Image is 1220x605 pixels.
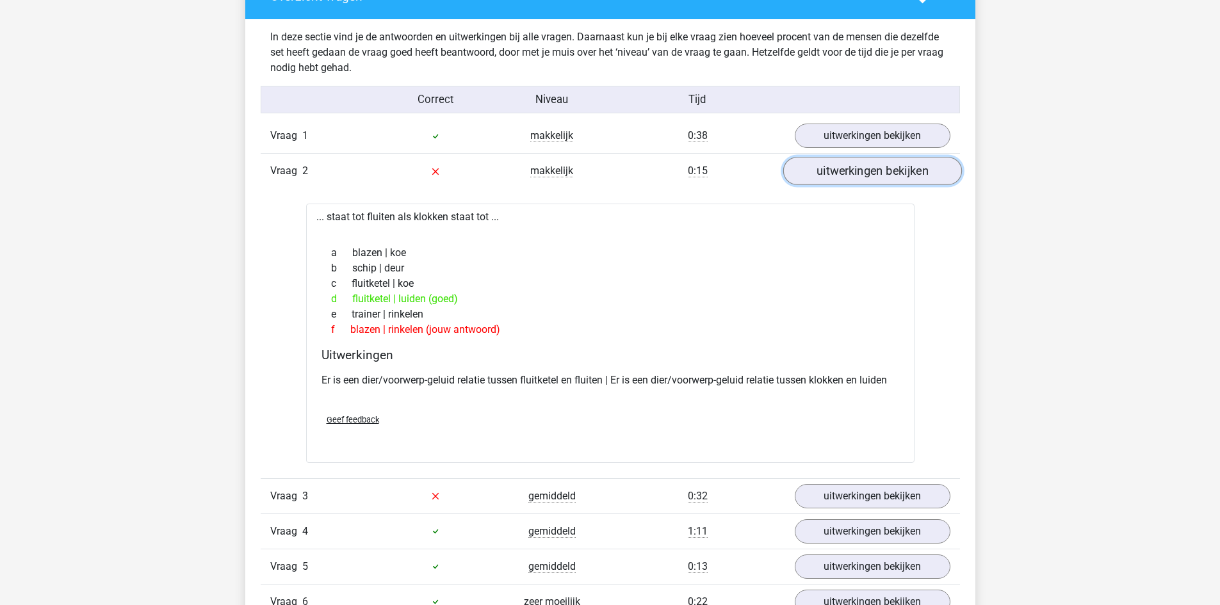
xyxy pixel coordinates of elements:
[302,490,308,502] span: 3
[331,245,352,261] span: a
[306,204,915,462] div: ... staat tot fluiten als klokken staat tot ...
[528,490,576,503] span: gemiddeld
[261,29,960,76] div: In deze sectie vind je de antwoorden en uitwerkingen bij alle vragen. Daarnaast kun je bij elke v...
[270,524,302,539] span: Vraag
[321,245,899,261] div: blazen | koe
[795,554,950,579] a: uitwerkingen bekijken
[688,560,708,573] span: 0:13
[302,129,308,141] span: 1
[530,165,573,177] span: makkelijk
[331,291,352,307] span: d
[270,128,302,143] span: Vraag
[795,519,950,544] a: uitwerkingen bekijken
[795,124,950,148] a: uitwerkingen bekijken
[302,560,308,572] span: 5
[530,129,573,142] span: makkelijk
[688,165,708,177] span: 0:15
[321,322,899,337] div: blazen | rinkelen (jouw antwoord)
[688,129,708,142] span: 0:38
[331,307,352,322] span: e
[327,415,379,424] span: Geef feedback
[688,525,708,538] span: 1:11
[688,490,708,503] span: 0:32
[331,276,352,291] span: c
[783,157,961,186] a: uitwerkingen bekijken
[377,92,494,108] div: Correct
[270,163,302,179] span: Vraag
[321,276,899,291] div: fluitketel | koe
[795,484,950,508] a: uitwerkingen bekijken
[302,525,308,537] span: 4
[494,92,610,108] div: Niveau
[302,165,308,177] span: 2
[528,525,576,538] span: gemiddeld
[610,92,785,108] div: Tijd
[321,348,899,362] h4: Uitwerkingen
[331,261,352,276] span: b
[528,560,576,573] span: gemiddeld
[331,322,350,337] span: f
[321,373,899,388] p: Er is een dier/voorwerp-geluid relatie tussen fluitketel en fluiten | Er is een dier/voorwerp-gel...
[270,559,302,574] span: Vraag
[321,261,899,276] div: schip | deur
[321,307,899,322] div: trainer | rinkelen
[321,291,899,307] div: fluitketel | luiden (goed)
[270,488,302,504] span: Vraag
